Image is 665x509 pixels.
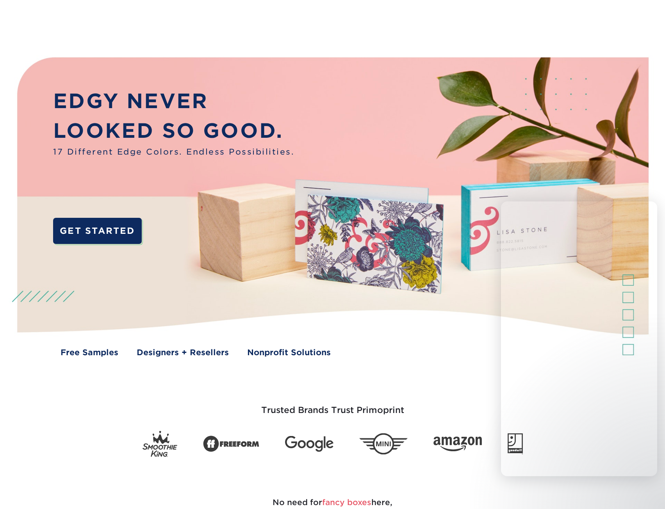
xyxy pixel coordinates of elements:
[143,431,177,457] img: Smoothie King
[137,347,229,359] a: Designers + Resellers
[53,146,294,158] span: 17 Different Edge Colors. Endless Possibilities.
[433,437,482,452] img: Amazon
[203,432,259,457] img: Freeform
[53,116,294,146] p: LOOKED SO GOOD.
[322,498,371,507] span: fancy boxes
[285,436,333,452] img: Google
[247,347,331,359] a: Nonprofit Solutions
[104,386,561,425] h3: Trusted Brands Trust Primoprint
[501,201,657,476] iframe: Intercom live chat
[53,218,141,244] a: GET STARTED
[53,86,294,116] p: EDGY NEVER
[638,482,657,501] iframe: Intercom live chat
[359,433,408,455] img: Mini
[61,347,118,359] a: Free Samples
